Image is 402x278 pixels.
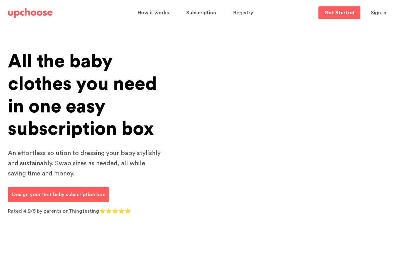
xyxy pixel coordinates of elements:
[8,6,52,19] a: UpChoose
[138,7,169,19] span: How it works
[8,209,69,214] span: Rated 4.9/5 by parents on
[12,191,105,198] p: Design your first baby subscription box
[233,7,255,19] a: Registry
[8,187,109,202] a: Design your first baby subscription box
[186,7,216,19] span: Subscription
[324,10,354,15] p: Get Started
[363,6,394,19] button: Sign in
[318,6,360,19] a: Get Started
[233,7,253,19] span: Registry
[8,148,160,179] p: An effortless solution to dressing your baby stylishly and sustainably. Swap sizes as needed, all...
[69,209,99,214] a: Thingtesting
[138,7,171,19] a: How it works
[99,209,131,214] span: ⭐⭐⭐⭐⭐
[8,52,157,138] span: All the baby clothes you need in one easy subscription box
[186,7,218,19] a: Subscription
[8,8,52,18] img: UpChoose
[371,10,386,15] span: Sign in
